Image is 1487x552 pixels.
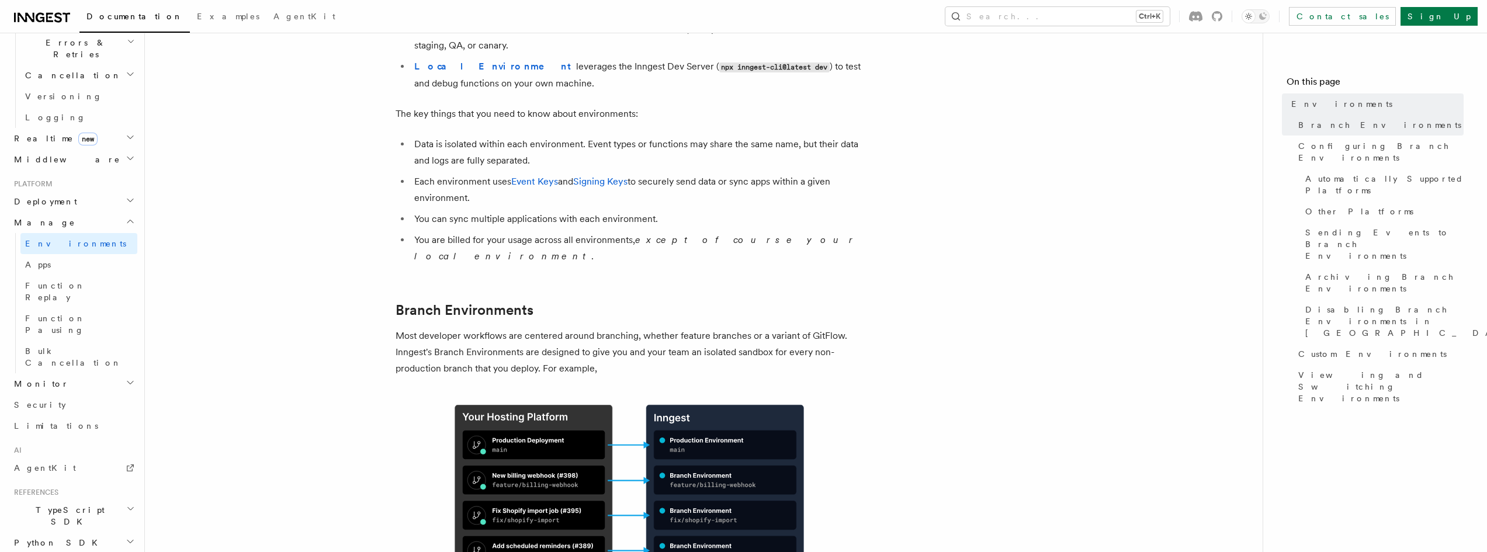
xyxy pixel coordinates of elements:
span: Realtime [9,133,98,144]
span: Platform [9,179,53,189]
span: Bulk Cancellation [25,346,122,367]
a: Logging [20,107,137,128]
p: Most developer workflows are centered around branching, whether feature branches or a variant of ... [396,328,863,377]
span: Cancellation [20,70,122,81]
a: Viewing and Switching Environments [1294,364,1464,409]
span: Middleware [9,154,120,165]
li: You are billed for your usage across all environments, . [411,232,863,265]
li: Data is isolated within each environment. Event types or functions may share the same name, but t... [411,136,863,169]
button: Search...Ctrl+K [945,7,1170,26]
a: Other Platforms [1301,201,1464,222]
span: Environments [1291,98,1392,110]
h4: On this page [1287,75,1464,93]
span: new [78,133,98,145]
span: Sending Events to Branch Environments [1305,227,1464,262]
span: Other Platforms [1305,206,1413,217]
span: Branch Environments [1298,119,1461,131]
span: Function Replay [25,281,85,302]
a: Sign Up [1401,7,1478,26]
span: Manage [9,217,75,228]
span: Logging [25,113,86,122]
a: Configuring Branch Environments [1294,136,1464,168]
button: Errors & Retries [20,32,137,65]
button: Cancellation [20,65,137,86]
li: Each environment uses and to securely send data or sync apps within a given environment. [411,173,863,206]
button: Manage [9,212,137,233]
button: Deployment [9,191,137,212]
span: AI [9,446,22,455]
a: Custom Environments [1294,343,1464,364]
span: Apps [25,260,51,269]
span: Archiving Branch Environments [1305,271,1464,294]
a: Versioning [20,86,137,107]
span: Documentation [86,12,183,21]
button: TypeScript SDK [9,499,137,532]
a: Contact sales [1289,7,1396,26]
span: Environments [25,239,126,248]
span: Deployment [9,196,77,207]
span: AgentKit [273,12,335,21]
a: Event Keys [511,176,558,187]
a: Branch Environments [1294,114,1464,136]
span: TypeScript SDK [9,504,126,527]
span: Limitations [14,421,98,431]
li: leverages the Inngest Dev Server ( ) to test and debug functions on your own machine. [411,58,863,92]
span: Errors & Retries [20,37,127,60]
a: Archiving Branch Environments [1301,266,1464,299]
span: Python SDK [9,537,105,548]
a: Bulk Cancellation [20,341,137,373]
a: Disabling Branch Environments in [GEOGRAPHIC_DATA] [1301,299,1464,343]
span: Monitor [9,378,69,390]
span: Versioning [25,92,102,101]
button: Realtimenew [9,128,137,149]
a: Security [9,394,137,415]
span: Security [14,400,66,409]
a: Automatically Supported Platforms [1301,168,1464,201]
button: Monitor [9,373,137,394]
p: The key things that you need to know about environments: [396,106,863,122]
a: Function Pausing [20,308,137,341]
span: Configuring Branch Environments [1298,140,1464,164]
span: AgentKit [14,463,76,473]
a: Documentation [79,4,190,33]
code: npx inngest-cli@latest dev [719,63,830,72]
a: Branch Environments [396,302,533,318]
span: Function Pausing [25,314,85,335]
a: Apps [20,254,137,275]
em: except of course your local environment [414,234,858,262]
li: are used to create shared, non-production environments like staging, QA, or canary. [411,21,863,54]
a: AgentKit [266,4,342,32]
a: Limitations [9,415,137,436]
a: Signing Keys [573,176,628,187]
div: Manage [9,233,137,373]
a: Environments [1287,93,1464,114]
a: Local Environment [414,61,576,72]
a: Function Replay [20,275,137,308]
kbd: Ctrl+K [1136,11,1163,22]
a: Environments [20,233,137,254]
button: Toggle dark mode [1242,9,1270,23]
li: You can sync multiple applications with each environment. [411,211,863,227]
span: Custom Environments [1298,348,1447,360]
button: Middleware [9,149,137,170]
span: References [9,488,58,497]
span: Automatically Supported Platforms [1305,173,1464,196]
a: AgentKit [9,457,137,478]
a: Sending Events to Branch Environments [1301,222,1464,266]
span: Examples [197,12,259,21]
span: Viewing and Switching Environments [1298,369,1464,404]
a: Examples [190,4,266,32]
